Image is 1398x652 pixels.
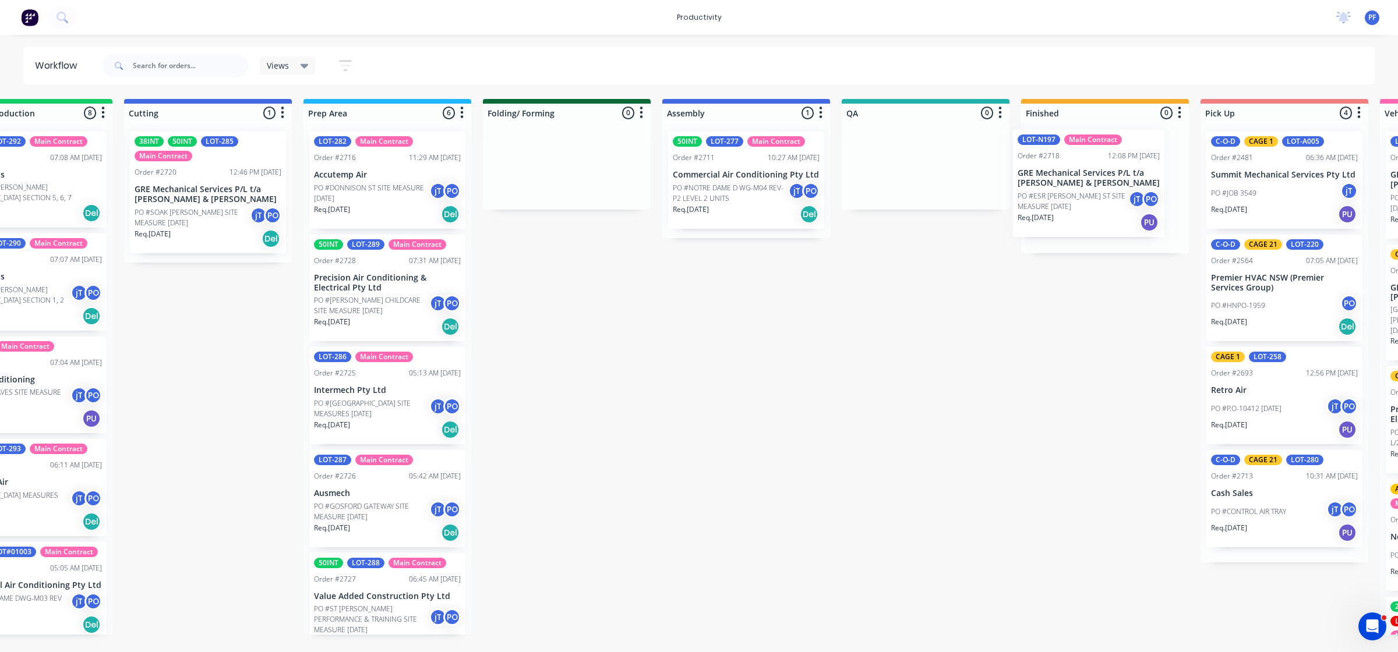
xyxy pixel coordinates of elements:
span: Views [267,59,289,72]
div: productivity [671,9,728,26]
img: Factory [21,9,38,26]
div: Workflow [35,59,83,73]
iframe: Intercom live chat [1358,612,1386,640]
span: PF [1368,12,1376,23]
input: Search for orders... [133,54,248,77]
